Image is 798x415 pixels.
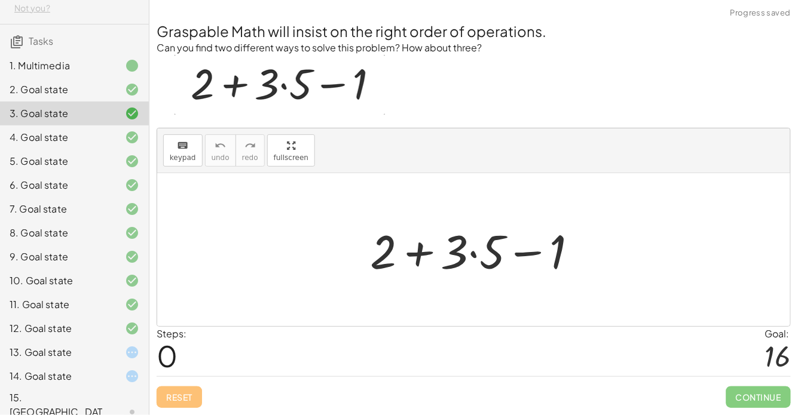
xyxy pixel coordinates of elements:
span: keypad [170,153,196,162]
span: undo [212,153,230,162]
label: Steps: [157,327,186,340]
span: redo [242,153,258,162]
button: fullscreen [267,134,315,167]
div: 1. Multimedia [10,59,106,73]
div: 4. Goal state [10,130,106,145]
i: Task finished and correct. [125,321,139,336]
div: 2. Goal state [10,82,106,97]
i: Task finished and correct. [125,250,139,264]
i: Task finished and correct. [125,154,139,168]
i: Task finished. [125,59,139,73]
i: Task finished and correct. [125,178,139,192]
div: Goal: [765,327,791,341]
div: 14. Goal state [10,369,106,383]
i: Task finished and correct. [125,106,139,121]
div: Not you? [14,2,139,14]
div: 13. Goal state [10,345,106,359]
span: 0 [157,337,178,374]
i: Task finished and correct. [125,82,139,97]
i: keyboard [177,139,188,153]
div: 11. Goal state [10,297,106,312]
i: Task started. [125,369,139,383]
i: Task finished and correct. [125,226,139,240]
button: keyboardkeypad [163,134,203,167]
i: Task finished and correct. [125,130,139,145]
button: redoredo [236,134,265,167]
div: 8. Goal state [10,226,106,240]
span: Tasks [29,35,53,47]
p: Can you find two different ways to solve this problem? How about three? [157,41,791,55]
div: 5. Goal state [10,154,106,168]
i: Task finished and correct. [125,297,139,312]
button: undoundo [205,134,236,167]
span: fullscreen [274,153,308,162]
img: c98fd760e6ed093c10ccf3c4ca28a3dcde0f4c7a2f3786375f60a510364f4df2.gif [175,55,385,115]
i: Task finished and correct. [125,273,139,288]
i: undo [215,139,226,153]
div: 6. Goal state [10,178,106,192]
div: 7. Goal state [10,202,106,216]
div: 9. Goal state [10,250,106,264]
i: Task started. [125,345,139,359]
div: 3. Goal state [10,106,106,121]
div: 12. Goal state [10,321,106,336]
span: Progress saved [730,7,791,19]
i: Task finished and correct. [125,202,139,216]
h2: Graspable Math will insist on the right order of operations. [157,21,791,41]
div: 10. Goal state [10,273,106,288]
i: redo [244,139,256,153]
